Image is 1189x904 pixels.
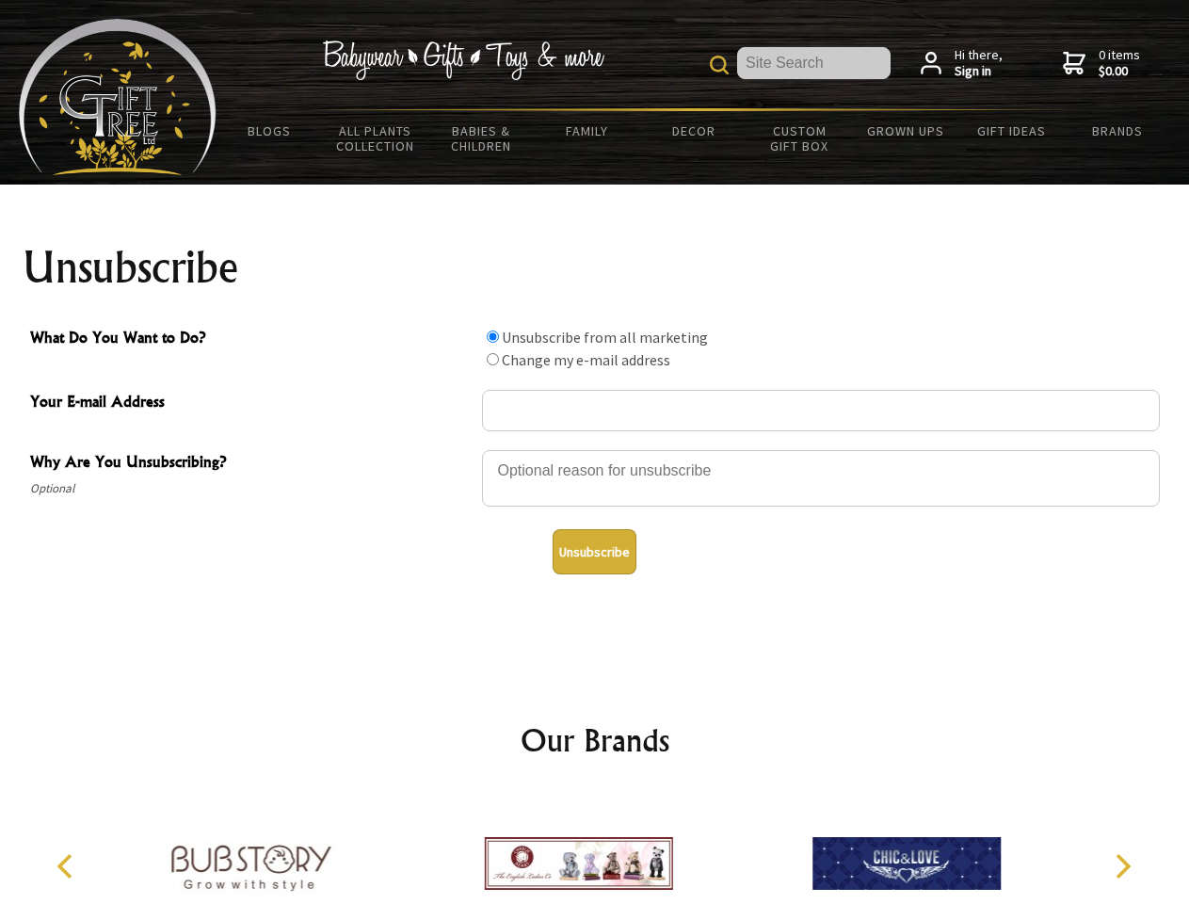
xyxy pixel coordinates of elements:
label: Unsubscribe from all marketing [502,328,708,347]
label: Change my e-mail address [502,350,670,369]
strong: Sign in [955,63,1003,80]
h1: Unsubscribe [23,245,1167,290]
a: BLOGS [217,111,323,151]
span: Your E-mail Address [30,390,473,417]
a: 0 items$0.00 [1063,47,1140,80]
span: What Do You Want to Do? [30,326,473,353]
img: Babyware - Gifts - Toys and more... [19,19,217,175]
textarea: Why Are You Unsubscribing? [482,450,1160,507]
span: Why Are You Unsubscribing? [30,450,473,477]
span: Optional [30,477,473,500]
a: Hi there,Sign in [921,47,1003,80]
h2: Our Brands [38,718,1152,763]
a: Brands [1065,111,1171,151]
span: 0 items [1099,46,1140,80]
input: What Do You Want to Do? [487,353,499,365]
button: Unsubscribe [553,529,636,574]
button: Previous [47,846,88,887]
img: product search [710,56,729,74]
input: Your E-mail Address [482,390,1160,431]
span: Hi there, [955,47,1003,80]
a: Custom Gift Box [747,111,853,166]
strong: $0.00 [1099,63,1140,80]
a: All Plants Collection [323,111,429,166]
input: What Do You Want to Do? [487,331,499,343]
input: Site Search [737,47,891,79]
button: Next [1101,846,1143,887]
a: Gift Ideas [958,111,1065,151]
a: Babies & Children [428,111,535,166]
a: Family [535,111,641,151]
img: Babywear - Gifts - Toys & more [322,40,604,80]
a: Grown Ups [852,111,958,151]
a: Decor [640,111,747,151]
